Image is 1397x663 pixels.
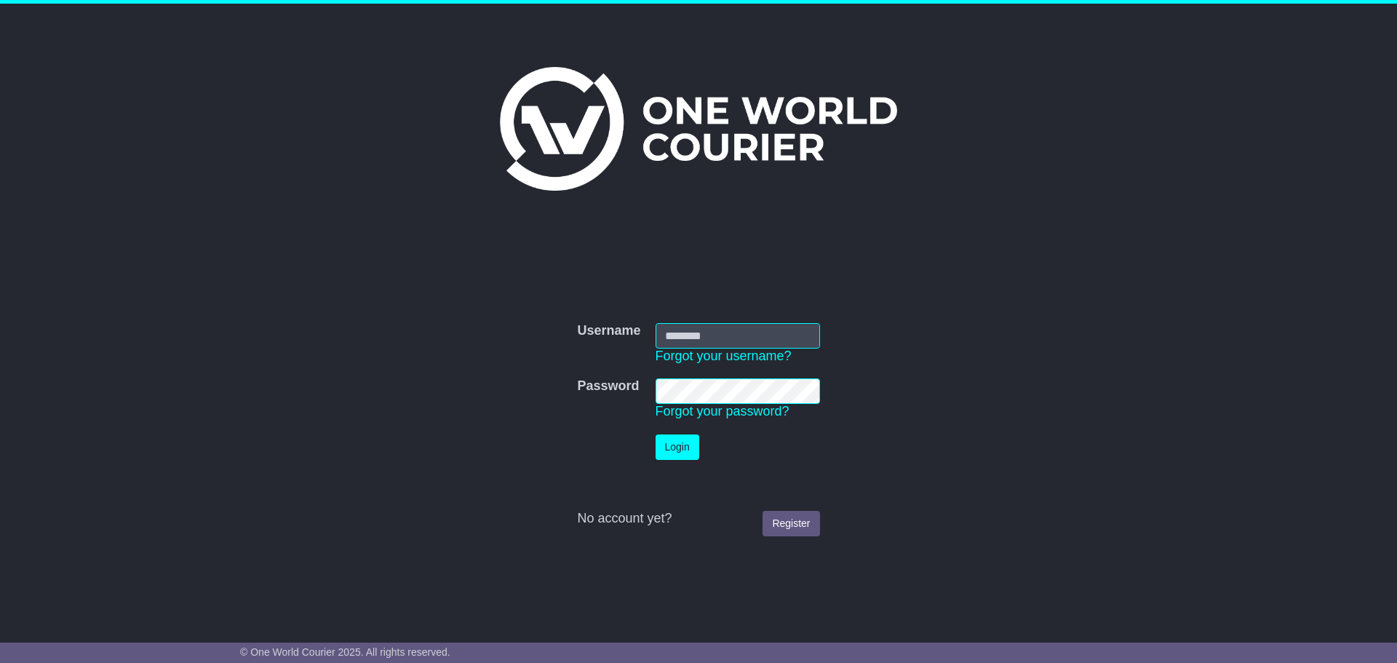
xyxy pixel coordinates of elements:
button: Login [656,434,699,460]
a: Forgot your username? [656,349,792,363]
label: Password [577,378,639,394]
a: Register [763,511,819,536]
img: One World [500,67,897,191]
label: Username [577,323,640,339]
span: © One World Courier 2025. All rights reserved. [240,646,450,658]
a: Forgot your password? [656,404,789,418]
div: No account yet? [577,511,819,527]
